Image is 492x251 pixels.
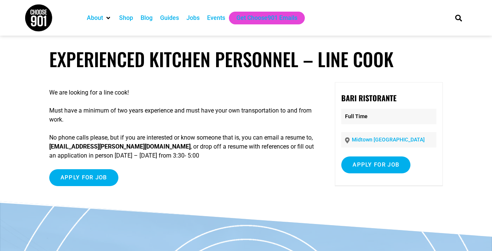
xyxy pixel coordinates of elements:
p: Must have a minimum of two years experience and must have your own transportation to and from work. [49,106,315,124]
a: Guides [160,14,179,23]
a: Events [207,14,225,23]
a: Midtown [GEOGRAPHIC_DATA] [352,137,425,143]
a: Blog [141,14,153,23]
p: Full Time [341,109,436,124]
p: We are looking for a line cook! [49,88,315,97]
strong: [EMAIL_ADDRESS][PERSON_NAME][DOMAIN_NAME] [49,143,191,150]
nav: Main nav [83,12,442,24]
a: Shop [119,14,133,23]
strong: Bari Ristorante [341,92,397,104]
input: Apply for job [49,169,118,186]
a: About [87,14,103,23]
div: About [83,12,115,24]
a: Jobs [186,14,200,23]
h1: Experienced Kitchen Personnel – Line Cook [49,48,443,70]
div: Search [452,12,465,24]
p: No phone calls please, but if you are interested or know someone that is, you can email a resume ... [49,133,315,160]
a: Get Choose901 Emails [236,14,297,23]
input: Apply for job [341,156,410,173]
